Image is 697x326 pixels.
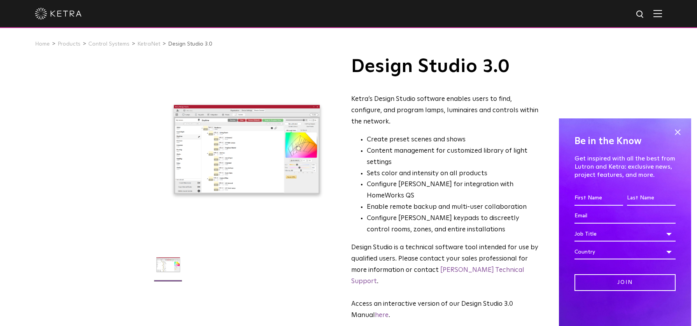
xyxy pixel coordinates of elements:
li: Sets color and intensity on all products [367,168,541,180]
a: here [375,312,389,319]
p: Design Studio is a technical software tool intended for use by qualified users. Please contact yo... [351,242,541,287]
li: Content management for customized library of light settings [367,146,541,168]
p: Get inspired with all the best from Lutron and Ketra: exclusive news, project features, and more. [574,155,676,179]
input: Last Name [627,191,676,206]
a: [PERSON_NAME] Technical Support [351,267,524,285]
h4: Be in the Know [574,134,676,149]
a: Control Systems [88,41,130,47]
li: Enable remote backup and multi-user collaboration [367,202,541,213]
div: Country [574,245,676,259]
a: Design Studio 3.0 [168,41,212,47]
img: DS-2.0 [153,250,183,285]
li: Configure [PERSON_NAME] keypads to discreetly control rooms, zones, and entire installations [367,213,541,236]
a: Home [35,41,50,47]
img: ketra-logo-2019-white [35,8,82,19]
input: First Name [574,191,623,206]
p: Access an interactive version of our Design Studio 3.0 Manual . [351,299,541,321]
li: Create preset scenes and shows [367,134,541,146]
h1: Design Studio 3.0 [351,57,541,76]
input: Email [574,209,676,224]
div: Job Title [574,227,676,241]
a: Products [58,41,81,47]
input: Join [574,274,676,291]
img: search icon [636,10,645,19]
img: Hamburger%20Nav.svg [653,10,662,17]
a: KetraNet [137,41,160,47]
li: Configure [PERSON_NAME] for integration with HomeWorks QS [367,179,541,202]
div: Ketra’s Design Studio software enables users to find, configure, and program lamps, luminaires an... [351,94,541,128]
